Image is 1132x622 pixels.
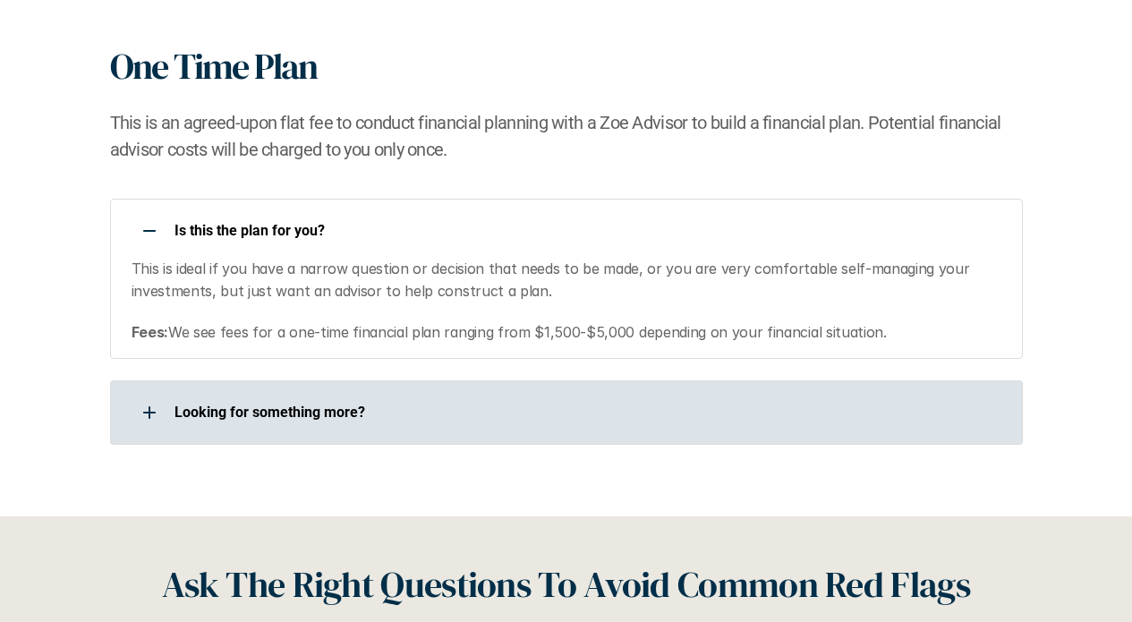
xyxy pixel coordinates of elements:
p: Is this the plan for you?​ [174,222,1000,239]
p: Looking for something more?​ [174,404,1000,421]
h2: Ask The Right Questions To Avoid Common Red Flags [162,558,970,611]
h2: This is an agreed-upon flat fee to conduct financial planning with a Zoe Advisor to build a finan... [110,109,1023,163]
strong: Fees: [132,323,168,341]
p: This is ideal if you have a narrow question or decision that needs to be made, or you are very co... [132,258,1000,303]
h1: One Time Plan [110,45,317,88]
p: We see fees for a one-time financial plan ranging from $1,500-$5,000 depending on your financial ... [132,321,1000,345]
